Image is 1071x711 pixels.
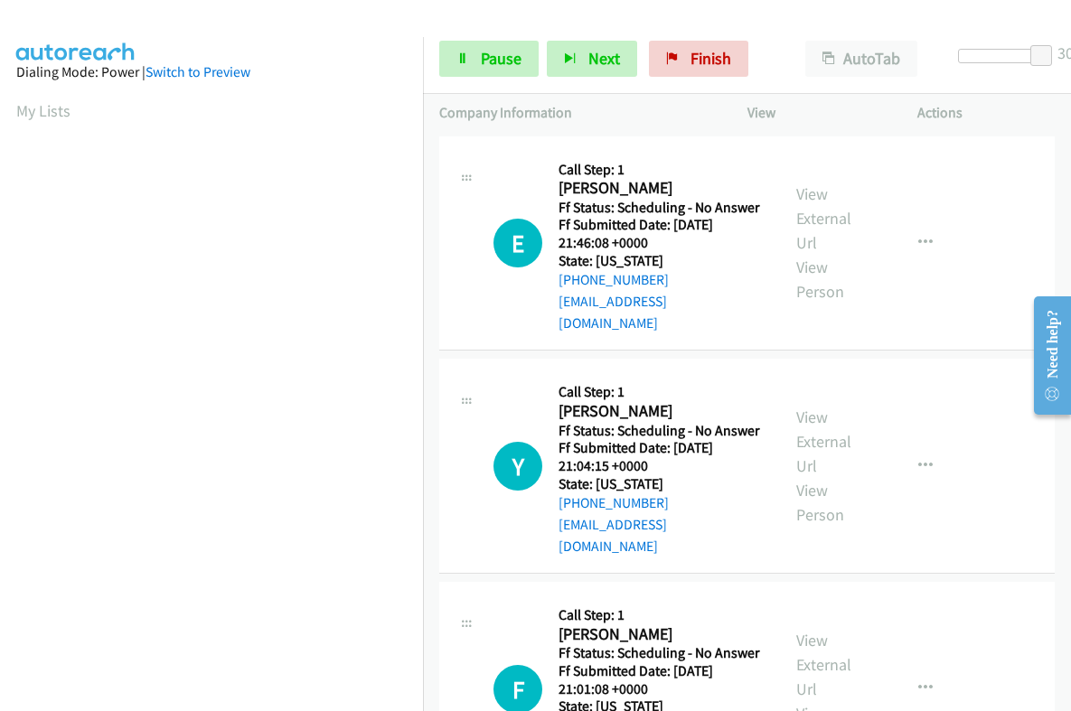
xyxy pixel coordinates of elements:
iframe: Resource Center [1019,284,1071,427]
a: Switch to Preview [146,63,250,80]
h5: State: [US_STATE] [559,475,764,493]
a: Finish [649,41,748,77]
p: View [747,102,885,124]
h5: Ff Status: Scheduling - No Answer [559,644,764,662]
h5: Ff Submitted Date: [DATE] 21:46:08 +0000 [559,216,764,251]
h1: Y [493,442,542,491]
a: [EMAIL_ADDRESS][DOMAIN_NAME] [559,293,667,332]
h5: Call Step: 1 [559,383,764,401]
span: Finish [691,48,731,69]
a: View External Url [796,630,851,699]
button: Next [547,41,637,77]
a: My Lists [16,100,70,121]
div: The call is yet to be attempted [493,219,542,267]
p: Actions [917,102,1055,124]
h2: [PERSON_NAME] [559,178,755,199]
span: Pause [481,48,521,69]
h2: [PERSON_NAME] [559,624,755,645]
div: Dialing Mode: Power | [16,61,407,83]
h5: Call Step: 1 [559,606,764,624]
h2: [PERSON_NAME] [559,401,755,422]
h5: Ff Submitted Date: [DATE] 21:01:08 +0000 [559,662,764,697]
a: View Person [796,480,844,525]
h1: E [493,219,542,267]
a: View External Url [796,407,851,476]
a: Pause [439,41,539,77]
a: [EMAIL_ADDRESS][DOMAIN_NAME] [559,516,667,555]
h5: Ff Status: Scheduling - No Answer [559,422,764,440]
h5: Ff Submitted Date: [DATE] 21:04:15 +0000 [559,439,764,474]
div: The call is yet to be attempted [493,442,542,491]
p: Company Information [439,102,715,124]
button: AutoTab [805,41,917,77]
h5: Ff Status: Scheduling - No Answer [559,199,764,217]
a: View Person [796,257,844,302]
h5: Call Step: 1 [559,161,764,179]
h5: State: [US_STATE] [559,252,764,270]
a: [PHONE_NUMBER] [559,271,669,288]
a: [PHONE_NUMBER] [559,494,669,511]
span: Next [588,48,620,69]
a: View External Url [796,183,851,253]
